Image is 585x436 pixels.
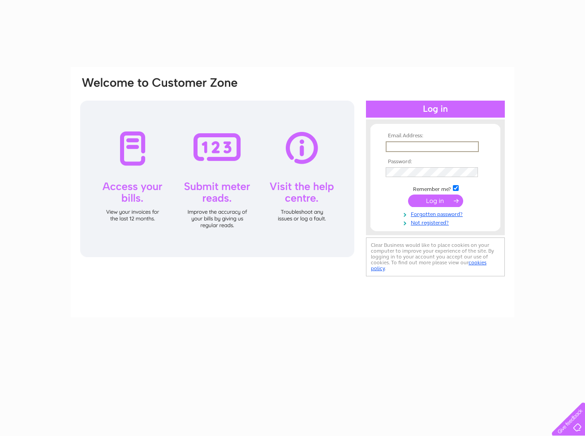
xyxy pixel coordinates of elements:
a: cookies policy [371,259,486,271]
td: Remember me? [383,184,487,193]
a: Forgotten password? [386,209,487,218]
div: Clear Business would like to place cookies on your computer to improve your experience of the sit... [366,237,505,276]
input: Submit [408,195,463,207]
th: Email Address: [383,133,487,139]
a: Not registered? [386,218,487,226]
th: Password: [383,159,487,165]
